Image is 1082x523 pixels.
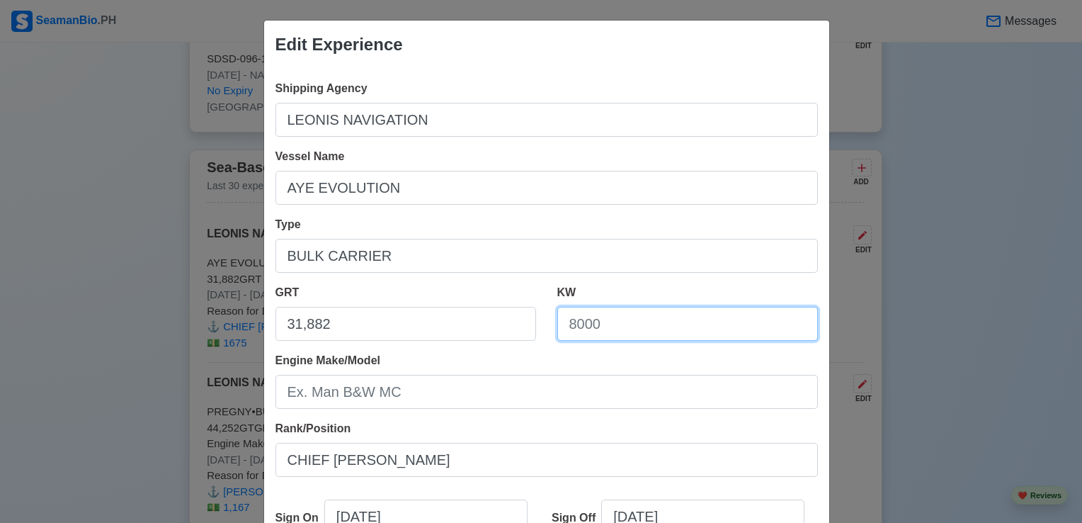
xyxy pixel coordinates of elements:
[557,307,818,341] input: 8000
[275,218,301,230] span: Type
[557,286,576,298] span: KW
[275,443,818,477] input: Ex: Third Officer or 3/OFF
[275,103,818,137] input: Ex: Global Gateway
[275,171,818,205] input: Ex: Dolce Vita
[275,354,380,366] span: Engine Make/Model
[275,375,818,409] input: Ex. Man B&W MC
[275,307,536,341] input: 33922
[275,422,351,434] span: Rank/Position
[275,32,403,57] div: Edit Experience
[275,239,818,273] input: Bulk, Container, etc.
[275,150,345,162] span: Vessel Name
[275,82,368,94] span: Shipping Agency
[275,286,300,298] span: GRT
